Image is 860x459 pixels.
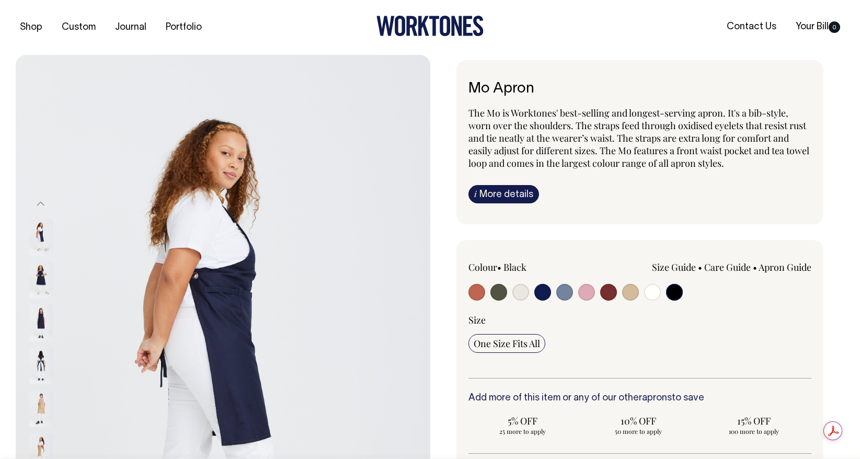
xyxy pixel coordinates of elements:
a: iMore details [468,185,539,203]
span: 0 [829,21,840,33]
h6: Add more of this item or any of our other to save [468,393,812,404]
div: Size [468,314,812,326]
span: 10% OFF [589,415,687,427]
a: Apron Guide [759,261,811,273]
span: 100 more to apply [704,427,803,435]
input: 15% OFF 100 more to apply [699,411,808,439]
a: Custom [58,19,100,36]
a: Contact Us [723,18,781,36]
span: The Mo is Worktones' best-selling and longest-serving apron. It's a bib-style, worn over the shou... [468,107,809,169]
span: • [497,261,501,273]
a: Portfolio [162,19,206,36]
div: Colour [468,261,606,273]
span: 25 more to apply [474,427,572,435]
span: One Size Fits All [474,337,540,350]
input: 5% OFF 25 more to apply [468,411,578,439]
span: • [753,261,757,273]
a: Shop [16,19,47,36]
a: Care Guide [704,261,751,273]
img: dark-navy [29,219,53,255]
a: Your Bill0 [792,18,844,36]
input: 10% OFF 50 more to apply [583,411,693,439]
input: One Size Fits All [468,334,545,353]
span: 50 more to apply [589,427,687,435]
img: dark-navy [29,347,53,384]
button: Previous [33,192,49,216]
a: Journal [111,19,151,36]
span: • [698,261,702,273]
h1: Mo Apron [468,81,812,97]
img: dark-navy [29,304,53,341]
span: 15% OFF [704,415,803,427]
img: dark-navy [29,261,53,298]
span: 5% OFF [474,415,572,427]
a: Size Guide [652,261,696,273]
a: aprons [642,394,672,403]
img: khaki [29,390,53,427]
span: i [474,188,477,199]
label: Black [503,261,526,273]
